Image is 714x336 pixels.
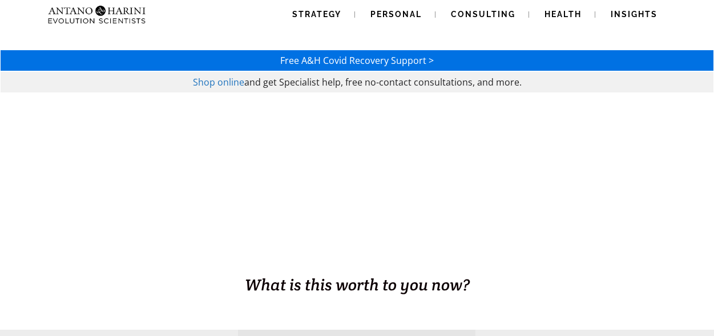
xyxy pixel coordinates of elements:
[280,54,434,67] a: Free A&H Covid Recovery Support >
[244,76,522,88] span: and get Specialist help, free no-contact consultations, and more.
[611,10,657,19] span: Insights
[451,10,515,19] span: Consulting
[292,10,341,19] span: Strategy
[193,76,244,88] a: Shop online
[1,249,713,273] h1: BUSINESS. HEALTH. Family. Legacy
[245,274,470,295] span: What is this worth to you now?
[544,10,582,19] span: Health
[370,10,422,19] span: Personal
